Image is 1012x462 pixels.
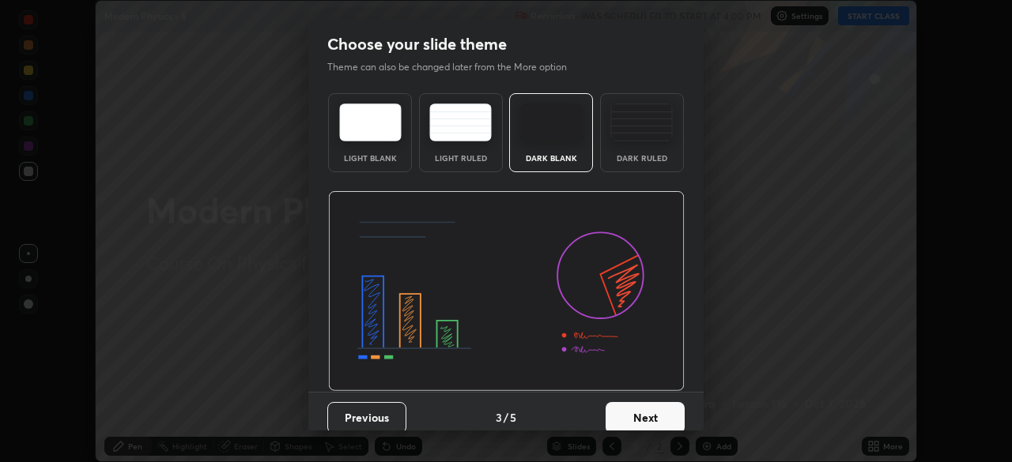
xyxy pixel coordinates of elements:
h4: 5 [510,409,516,426]
p: Theme can also be changed later from the More option [327,60,583,74]
h4: 3 [496,409,502,426]
div: Dark Ruled [610,154,674,162]
div: Light Ruled [429,154,493,162]
img: lightTheme.e5ed3b09.svg [339,103,402,141]
img: darkThemeBanner.d06ce4a2.svg [328,191,685,392]
img: lightRuledTheme.5fabf969.svg [429,103,492,141]
h2: Choose your slide theme [327,34,507,54]
img: darkTheme.f0cc69e5.svg [520,103,583,141]
button: Next [606,402,685,434]
div: Dark Blank [519,154,583,162]
img: darkRuledTheme.de295e13.svg [610,103,673,141]
h4: / [504,409,508,426]
div: Light Blank [338,154,402,162]
button: Previous [327,402,406,434]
